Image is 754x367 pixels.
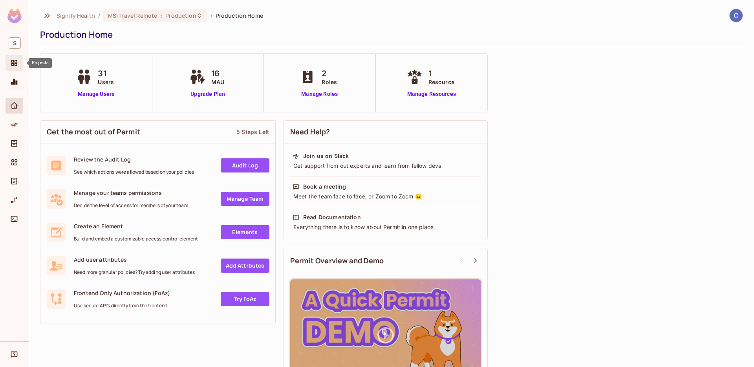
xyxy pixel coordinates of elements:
[293,162,479,170] div: Get support from out experts and learn from fellow devs
[236,128,269,136] div: 5 Steps Left
[428,68,454,79] span: 1
[303,213,361,221] div: Read Documentation
[74,269,195,275] span: Need more granular policies? Try adding user attributes
[5,154,23,170] div: Elements
[221,158,269,172] a: Audit Log
[303,183,346,191] div: Book a meeting
[74,169,194,175] span: See which actions were allowed based on your policies
[290,127,330,137] span: Need Help?
[730,9,743,22] img: Chick Leiby
[160,13,163,19] span: :
[211,78,224,86] span: MAU
[9,37,21,49] span: S
[47,127,140,137] span: Get the most out of Permit
[5,117,23,132] div: Policy
[221,292,269,306] a: Try FoAz
[74,156,194,163] span: Review the Audit Log
[74,289,170,297] span: Frontend Only Authorization (FoAz)
[293,223,479,231] div: Everything there is to know about Permit in one place
[5,192,23,208] div: URL Mapping
[188,90,228,98] a: Upgrade Plan
[322,78,337,86] span: Roles
[210,12,212,19] li: /
[98,68,114,79] span: 31
[221,192,269,206] a: Manage Team
[57,12,95,19] span: the active workspace
[211,68,224,79] span: 16
[74,256,195,263] span: Add user attributes
[5,74,23,90] div: Monitoring
[428,78,454,86] span: Resource
[40,29,739,40] div: Production Home
[5,34,23,52] div: Workspace: Signify Health
[29,58,52,68] div: Projects
[74,189,188,196] span: Manage your teams permissions
[405,90,458,98] a: Manage Resources
[298,90,341,98] a: Manage Roles
[5,173,23,189] div: Audit Log
[303,152,349,160] div: Join us on Slack
[221,225,269,239] a: Elements
[165,12,196,19] span: Production
[98,12,100,19] li: /
[5,136,23,151] div: Directory
[7,9,22,23] img: SReyMgAAAABJRU5ErkJggg==
[74,90,118,98] a: Manage Users
[5,55,23,71] div: Projects
[98,78,114,86] span: Users
[221,259,269,273] a: Add Attrbutes
[216,12,263,19] span: Production Home
[108,12,157,19] span: MSI Travel Remote
[74,303,170,309] span: Use secure API's directly from the frontend
[5,347,23,362] div: Help & Updates
[293,193,479,200] div: Meet the team face to face, or Zoom to Zoom 😉
[322,68,337,79] span: 2
[290,256,384,266] span: Permit Overview and Demo
[74,202,188,209] span: Decide the level of access for members of your team
[74,222,198,230] span: Create an Element
[74,236,198,242] span: Build and embed a customizable access control element
[5,98,23,114] div: Home
[5,211,23,227] div: Connect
